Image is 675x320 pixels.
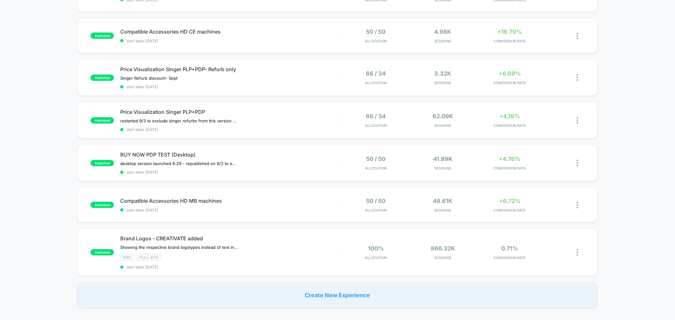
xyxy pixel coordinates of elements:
[78,282,597,308] div: Create New Experience
[499,198,521,204] span: +6.72%
[120,235,337,242] span: Brand Logos - CREATIVATE added
[478,255,542,260] span: CONVERSION RATE
[499,156,521,162] span: +4.76%
[120,245,238,250] span: Showing the respective brand logotypes instead of text in tabs
[500,113,520,120] span: +4.19%
[120,76,178,81] span: Singer Refurb discount- Sept
[365,208,387,212] span: Allocation
[120,254,134,261] span: NAV
[91,249,114,255] span: published
[411,208,475,212] span: Sessions
[91,33,114,39] span: published
[365,255,387,260] span: Allocation
[120,39,337,43] span: start date: [DATE]
[577,117,578,124] img: close
[91,160,114,166] span: published
[120,198,337,204] span: Compatible Accessories HD MB machines
[499,70,521,77] span: +6.69%
[365,81,387,85] span: Allocation
[478,123,542,128] span: CONVERSION RATE
[433,156,453,162] span: 41.89k
[478,39,542,43] span: CONVERSION RATE
[120,118,238,123] span: restarted 9/3 to exclude singer refurbs from this version of the test
[120,208,337,212] span: start date: [DATE]
[365,123,387,128] span: Allocation
[433,198,453,204] span: 48.61k
[434,70,452,77] span: 3.32k
[411,81,475,85] span: Sessions
[120,28,337,35] span: Compatible Accessories HD CE machines
[366,113,386,120] span: 66 / 34
[411,123,475,128] span: Sessions
[120,127,337,132] span: start date: [DATE]
[502,245,518,252] span: 0.71%
[120,151,337,158] span: BUY NOW PDP TEST (Desktop)
[366,156,386,162] span: 50 / 50
[434,28,452,35] span: 4.98k
[366,70,386,77] span: 66 / 34
[577,160,578,166] img: close
[431,245,455,252] span: 866.32k
[498,28,522,35] span: +16.70%
[411,39,475,43] span: Sessions
[577,33,578,39] img: close
[91,202,114,208] span: published
[120,170,337,175] span: start date: [DATE]
[577,202,578,208] img: close
[91,75,114,81] span: published
[91,117,114,124] span: published
[120,109,337,115] span: Price Visualization Singer PLP+PDP
[411,166,475,170] span: Sessions
[368,245,384,252] span: 100%
[366,198,386,204] span: 50 / 50
[577,249,578,256] img: close
[577,74,578,81] img: close
[365,166,387,170] span: Allocation
[478,81,542,85] span: CONVERSION RATE
[120,84,337,89] span: start date: [DATE]
[120,265,337,269] span: start date: [DATE]
[478,166,542,170] span: CONVERSION RATE
[365,39,387,43] span: Allocation
[120,161,238,166] span: desktop version launched 8.29﻿ - republished on 9/2 to ensure OOS products dont show the buy now ...
[366,28,386,35] span: 50 / 50
[411,255,475,260] span: Sessions
[137,254,161,261] span: Full site
[478,208,542,212] span: CONVERSION RATE
[120,66,337,72] span: Price Visualization Singer PLP+PDP- Refurb only
[433,113,453,120] span: 62.09k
